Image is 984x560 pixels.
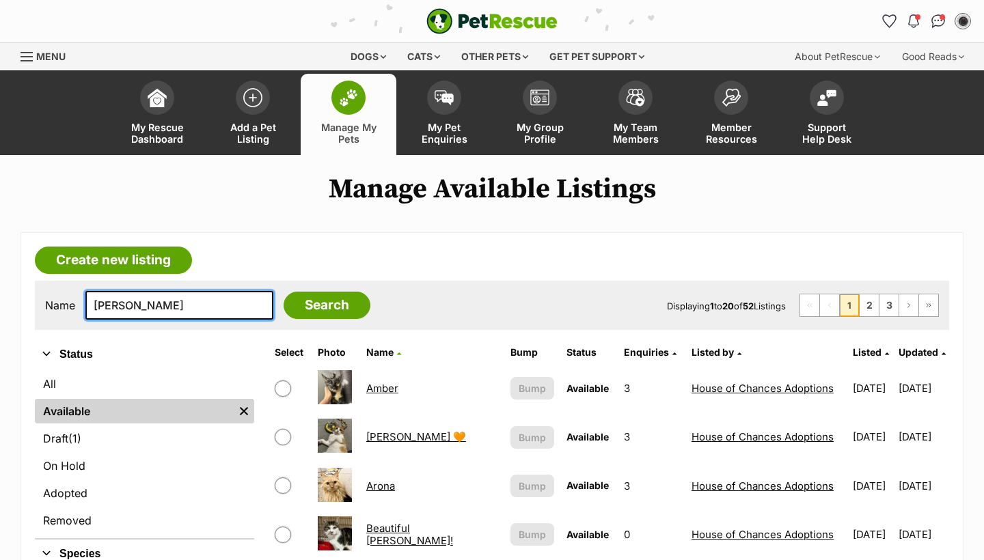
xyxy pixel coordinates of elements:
span: Add a Pet Listing [222,122,284,145]
a: Amber [366,382,398,395]
span: Listed [853,346,881,358]
a: Next page [899,294,918,316]
img: add-pet-listing-icon-0afa8454b4691262ce3f59096e99ab1cd57d4a30225e0717b998d2c9b9846f56.svg [243,88,262,107]
td: [DATE] [899,365,948,412]
strong: 52 [743,300,754,311]
a: My Pet Enquiries [396,74,492,155]
a: All [35,372,254,396]
nav: Pagination [799,294,939,317]
span: Available [566,479,609,491]
span: Manage My Pets [318,122,379,145]
a: Available [35,399,234,423]
td: 0 [618,511,685,558]
span: My Pet Enquiries [413,122,475,145]
a: My Group Profile [492,74,588,155]
a: My Team Members [588,74,683,155]
input: Search [284,292,370,319]
th: Photo [312,341,359,363]
td: 3 [618,365,685,412]
a: House of Chances Adoptions [692,382,834,395]
div: Cats [398,43,450,70]
span: Page 1 [840,294,859,316]
th: Select [269,341,311,363]
span: My Group Profile [509,122,571,145]
a: Draft [35,426,254,451]
div: Good Reads [892,43,974,70]
a: House of Chances Adoptions [692,479,834,492]
span: Displaying to of Listings [667,300,786,311]
div: About PetRescue [785,43,890,70]
span: My Team Members [605,122,666,145]
a: Menu [20,43,75,68]
a: Member Resources [683,74,779,155]
a: Page 2 [860,294,879,316]
img: team-members-icon-5396bd8760b3fe7c0b43da4ab00e1e3bb1a5d9ba89233759b79545d2d3fc5d0d.svg [626,89,645,107]
a: Conversations [927,10,949,32]
a: Create new listing [35,247,192,274]
span: Available [566,529,609,540]
span: Available [566,431,609,443]
span: translation missing: en.admin.listings.index.attributes.enquiries [624,346,669,358]
span: My Rescue Dashboard [126,122,188,145]
img: Lauren O'Grady profile pic [956,14,970,28]
img: group-profile-icon-3fa3cf56718a62981997c0bc7e787c4b2cf8bcc04b72c1350f741eb67cf2f40e.svg [530,89,549,106]
strong: 1 [710,300,714,311]
button: Bump [510,475,554,497]
span: Support Help Desk [796,122,858,145]
span: Member Resources [700,122,762,145]
div: Status [35,369,254,538]
ul: Account quick links [878,10,974,32]
span: Bump [519,381,546,395]
a: [PERSON_NAME] 🧡 [366,430,466,443]
img: chat-41dd97257d64d25036548639549fe6c8038ab92f7586957e7f3b1b290dea8141.svg [931,14,946,28]
span: (1) [68,430,81,447]
a: House of Chances Adoptions [692,430,834,443]
a: Page 3 [879,294,899,316]
button: Bump [510,377,554,400]
span: Name [366,346,394,358]
td: [DATE] [899,413,948,460]
span: First page [800,294,819,316]
span: Available [566,382,609,394]
a: Listed [853,346,889,358]
td: [DATE] [899,511,948,558]
td: [DATE] [847,413,897,460]
a: Name [366,346,401,358]
td: [DATE] [847,365,897,412]
a: Beautiful [PERSON_NAME]! [366,522,453,546]
button: My account [952,10,974,32]
button: Status [35,346,254,363]
td: 3 [618,462,685,509]
a: Updated [899,346,946,358]
a: Enquiries [624,346,676,358]
div: Other pets [452,43,538,70]
span: Listed by [692,346,734,358]
img: member-resources-icon-8e73f808a243e03378d46382f2149f9095a855e16c252ad45f914b54edf8863c.svg [722,88,741,107]
span: Previous page [820,294,839,316]
th: Bump [505,341,560,363]
th: Status [561,341,617,363]
a: Manage My Pets [301,74,396,155]
a: House of Chances Adoptions [692,528,834,541]
td: 3 [618,413,685,460]
button: Bump [510,426,554,449]
img: notifications-46538b983faf8c2785f20acdc204bb7945ddae34d4c08c2a6579f10ce5e182be.svg [908,14,919,28]
a: Support Help Desk [779,74,875,155]
span: Menu [36,51,66,62]
button: Bump [510,523,554,546]
div: Get pet support [540,43,654,70]
img: dashboard-icon-eb2f2d2d3e046f16d808141f083e7271f6b2e854fb5c12c21221c1fb7104beca.svg [148,88,167,107]
td: [DATE] [847,462,897,509]
a: Arona [366,479,395,492]
strong: 20 [722,300,734,311]
td: [DATE] [899,462,948,509]
img: pet-enquiries-icon-7e3ad2cf08bfb03b45e93fb7055b45f3efa6380592205ae92323e6603595dc1f.svg [435,90,454,105]
a: Removed [35,508,254,533]
a: Favourites [878,10,900,32]
span: Bump [519,527,546,542]
td: [DATE] [847,511,897,558]
img: manage-my-pets-icon-02211641906a0b7f246fdf0571729dbe1e7629f14944591b6c1af311fb30b64b.svg [339,89,358,107]
a: On Hold [35,453,254,478]
a: PetRescue [426,8,558,34]
a: Listed by [692,346,741,358]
